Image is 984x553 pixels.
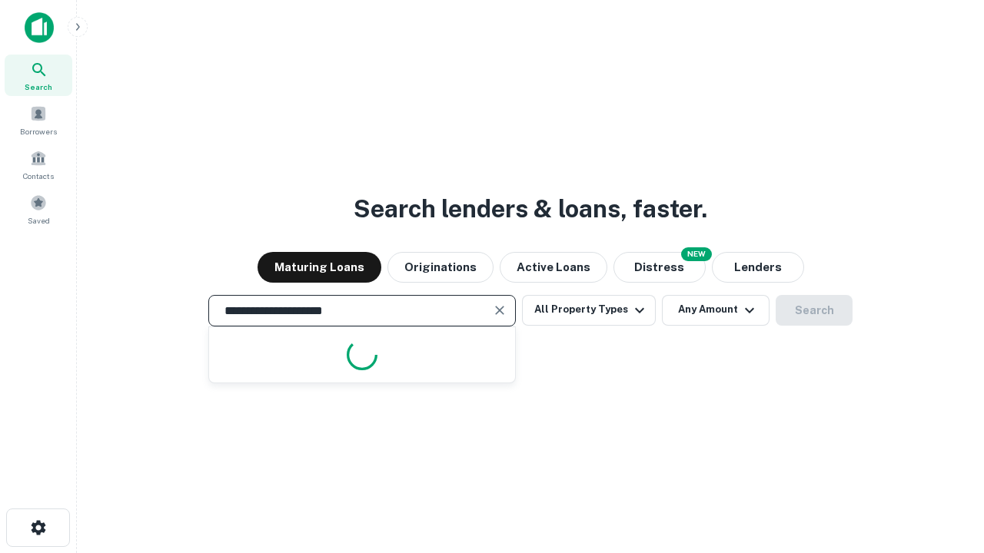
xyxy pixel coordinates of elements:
button: All Property Types [522,295,656,326]
a: Contacts [5,144,72,185]
button: Any Amount [662,295,770,326]
iframe: Chat Widget [907,430,984,504]
a: Borrowers [5,99,72,141]
button: Lenders [712,252,804,283]
div: NEW [681,247,712,261]
button: Originations [387,252,494,283]
img: capitalize-icon.png [25,12,54,43]
a: Saved [5,188,72,230]
span: Contacts [23,170,54,182]
button: Active Loans [500,252,607,283]
span: Search [25,81,52,93]
h3: Search lenders & loans, faster. [354,190,707,227]
button: Clear [489,300,510,321]
span: Saved [28,214,50,227]
button: Maturing Loans [258,252,381,283]
span: Borrowers [20,125,57,137]
button: Search distressed loans with lien and other non-mortgage details. [613,252,706,283]
a: Search [5,55,72,96]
